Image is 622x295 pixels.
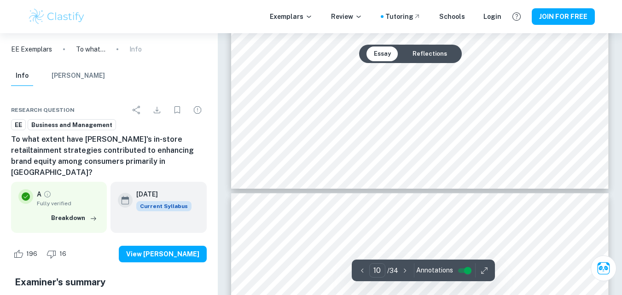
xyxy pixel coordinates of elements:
[15,275,203,289] h5: Examiner's summary
[168,101,186,119] div: Bookmark
[12,121,25,130] span: EE
[509,9,524,24] button: Help and Feedback
[43,190,52,198] a: Grade fully verified
[11,119,26,131] a: EE
[136,189,184,199] h6: [DATE]
[366,46,398,61] button: Essay
[21,249,42,259] span: 196
[148,101,166,119] div: Download
[11,134,207,178] h6: To what extent have [PERSON_NAME]'s in-store retailtainment strategies contributed to enhancing b...
[11,66,33,86] button: Info
[270,12,313,22] p: Exemplars
[44,247,71,261] div: Dislike
[405,46,454,61] button: Reflections
[37,189,41,199] p: A
[54,249,71,259] span: 16
[11,44,52,54] a: EE Exemplars
[483,12,501,22] a: Login
[591,255,616,281] button: Ask Clai
[11,106,75,114] span: Research question
[37,199,99,208] span: Fully verified
[28,119,116,131] a: Business and Management
[28,7,86,26] img: Clastify logo
[439,12,465,22] a: Schools
[76,44,105,54] p: To what extent have [PERSON_NAME]'s in-store retailtainment strategies contributed to enhancing b...
[387,266,398,276] p: / 34
[11,247,42,261] div: Like
[119,246,207,262] button: View [PERSON_NAME]
[416,266,453,275] span: Annotations
[136,201,192,211] span: Current Syllabus
[52,66,105,86] button: [PERSON_NAME]
[128,101,146,119] div: Share
[49,211,99,225] button: Breakdown
[385,12,421,22] a: Tutoring
[28,121,116,130] span: Business and Management
[331,12,362,22] p: Review
[129,44,142,54] p: Info
[188,101,207,119] div: Report issue
[532,8,595,25] button: JOIN FOR FREE
[136,201,192,211] div: This exemplar is based on the current syllabus. Feel free to refer to it for inspiration/ideas wh...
